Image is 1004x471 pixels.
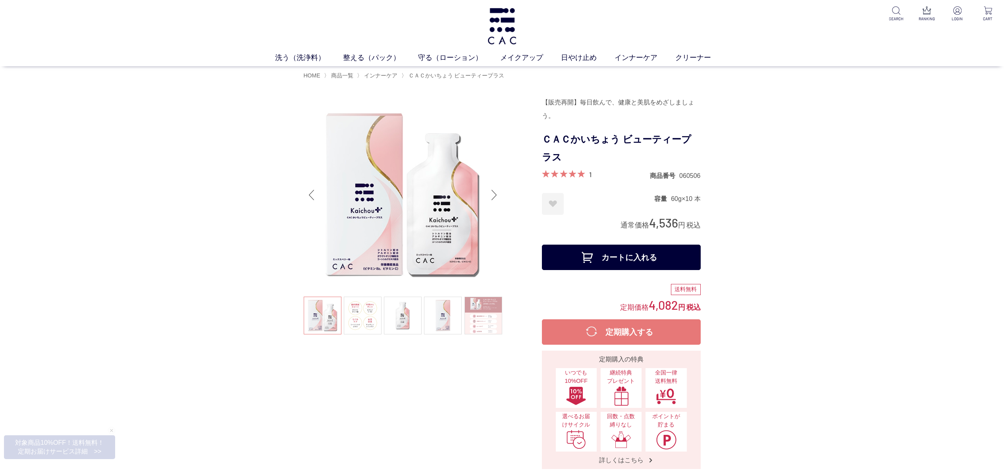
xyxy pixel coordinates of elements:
[686,221,701,229] span: 税込
[418,52,500,63] a: 守る（ローション）
[330,72,353,79] a: 商品一覧
[304,179,320,211] div: Previous slide
[978,16,998,22] p: CART
[500,52,561,63] a: メイクアップ
[621,221,649,229] span: 通常価格
[560,412,593,429] span: 選べるお届けサイクル
[566,430,586,450] img: 選べるお届けサイクル
[542,351,701,469] a: 定期購入の特典 いつでも10%OFFいつでも10%OFF 継続特典プレゼント継続特典プレゼント 全国一律送料無料全国一律送料無料 選べるお届けサイクル選べるお届けサイクル 回数・点数縛りなし回数...
[589,170,592,179] a: 1
[611,386,632,406] img: 継続特典プレゼント
[542,193,564,215] a: お気に入りに登録する
[605,412,638,429] span: 回数・点数縛りなし
[686,303,701,311] span: 税込
[649,215,678,230] span: 4,536
[561,52,615,63] a: 日やけ止め
[675,52,729,63] a: クリーナー
[362,72,397,79] a: インナーケア
[886,16,906,22] p: SEARCH
[917,6,937,22] a: RANKING
[917,16,937,22] p: RANKING
[343,52,418,63] a: 整える（パック）
[649,369,682,386] span: 全国一律 送料無料
[654,195,671,203] dt: 容量
[611,430,632,450] img: 回数・点数縛りなし
[304,96,502,294] img: ＣＡＣかいちょう ビューティープラス
[948,6,967,22] a: LOGIN
[678,303,685,311] span: 円
[649,297,678,312] span: 4,082
[948,16,967,22] p: LOGIN
[620,303,649,311] span: 定期価格
[401,72,507,79] li: 〉
[542,319,701,345] button: 定期購入する
[407,72,505,79] a: ＣＡＣかいちょう ビューティープラス
[542,245,701,270] button: カートに入れる
[615,52,675,63] a: インナーケア
[542,131,701,166] h1: ＣＡＣかいちょう ビューティープラス
[560,369,593,386] span: いつでも10%OFF
[542,96,701,123] div: 【販売再開】毎日飲んで、健康と美肌をめざしましょう。
[656,386,676,406] img: 全国一律送料無料
[886,6,906,22] a: SEARCH
[275,52,343,63] a: 洗う（洗浄料）
[357,72,399,79] li: 〉
[545,355,698,364] div: 定期購入の特典
[656,430,676,450] img: ポイントが貯まる
[364,72,397,79] span: インナーケア
[650,172,679,180] dt: 商品番号
[678,221,685,229] span: 円
[978,6,998,22] a: CART
[591,456,651,464] span: 詳しくはこちら
[671,284,701,295] div: 送料無料
[566,386,586,406] img: いつでも10%OFF
[671,195,700,203] dd: 60g×10 本
[679,172,700,180] dd: 060506
[304,72,320,79] a: HOME
[649,412,682,429] span: ポイントが貯まる
[331,72,353,79] span: 商品一覧
[486,179,502,211] div: Next slide
[409,72,505,79] span: ＣＡＣかいちょう ビューティープラス
[486,8,518,44] img: logo
[324,72,355,79] li: 〉
[605,369,638,386] span: 継続特典 プレゼント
